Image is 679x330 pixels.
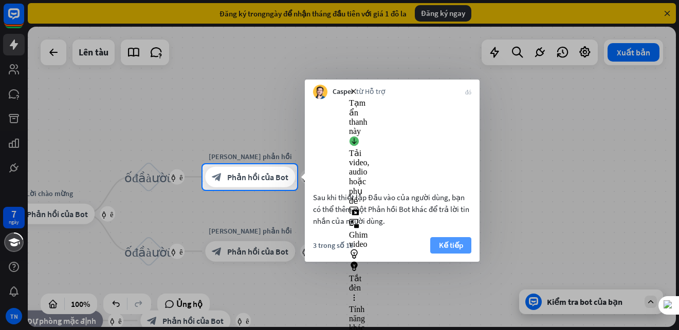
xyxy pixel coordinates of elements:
[227,172,288,182] font: Phản hồi của Bot
[439,240,463,250] font: Kế tiếp
[212,172,222,182] font: block_bot_response
[356,87,386,96] font: từ Hỗ trợ
[333,87,354,96] font: Casper
[430,237,471,254] button: Kế tiếp
[313,241,353,250] font: 3 trong số 10
[8,4,39,35] button: Mở tiện ích trò chuyện LiveChat
[465,89,471,95] font: đóng
[313,192,469,226] font: Sau khi thiết lập Đầu vào của người dùng, bạn có thể thêm một Phản hồi Bot khác để trả lời tin nh...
